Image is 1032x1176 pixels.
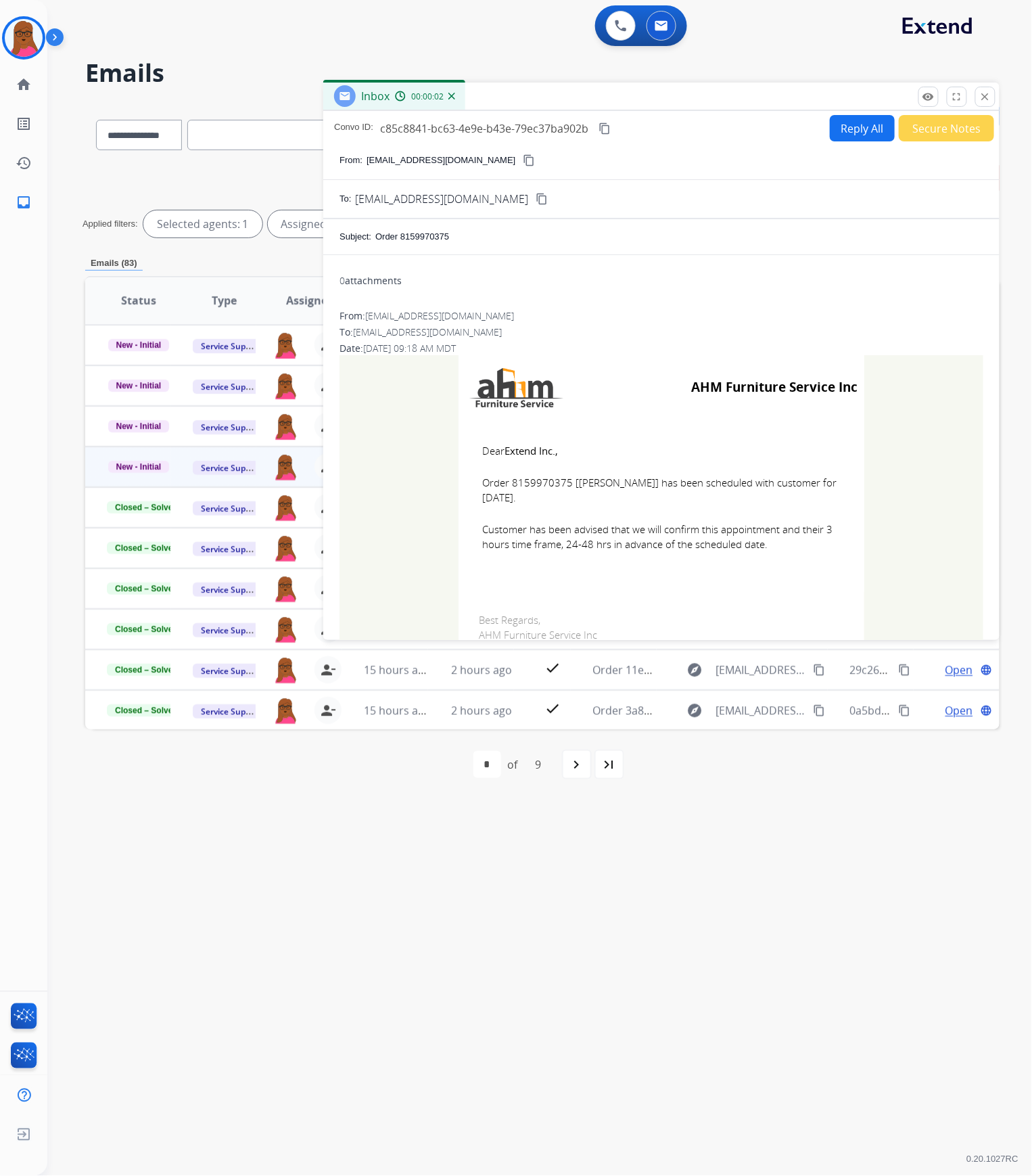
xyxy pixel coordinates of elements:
mat-icon: last_page [601,756,617,773]
td: Best Regards, AHM Furniture Service Inc [459,592,864,689]
span: Type [212,292,237,309]
img: agent-avatar [273,332,298,359]
mat-icon: remove_red_eye [922,91,935,103]
mat-icon: language [981,664,993,676]
div: Selected agents: 1 [143,210,262,238]
mat-icon: list_alt [16,116,32,132]
mat-icon: person_remove [320,662,336,678]
span: New - Initial [108,339,170,351]
mat-icon: language [981,704,993,717]
mat-icon: person_remove [320,378,336,394]
img: agent-avatar [273,453,298,480]
span: Inbox [361,89,390,104]
div: Date: [339,342,983,355]
mat-icon: explore [686,702,703,719]
span: Closed – Solved [107,501,186,514]
span: Service Support [193,339,270,353]
div: Assigned to me [268,210,373,238]
span: [DATE] 09:18 AM MDT [363,342,456,355]
p: To: [339,192,351,206]
span: [EMAIL_ADDRESS][DOMAIN_NAME] [365,309,514,322]
div: 9 [525,751,553,778]
span: 15 hours ago [364,703,431,718]
span: Service Support [193,380,270,394]
mat-icon: content_copy [899,704,911,717]
span: Service Support [193,501,270,516]
span: New - Initial [108,380,170,392]
span: Order 11e89379-1688-459e-8670-6c51348fe31b [592,662,831,677]
mat-icon: person_remove [320,702,336,719]
mat-icon: inbox [16,194,32,210]
div: From: [339,309,983,323]
mat-icon: close [979,91,991,103]
mat-icon: person_remove [320,337,336,353]
mat-icon: content_copy [599,122,611,135]
mat-icon: content_copy [899,664,911,676]
b: Extend Inc., [505,444,558,457]
img: agent-avatar [273,697,298,724]
p: Convo ID: [334,120,373,137]
mat-icon: explore [686,662,703,678]
span: [EMAIL_ADDRESS][DOMAIN_NAME] [716,662,806,678]
span: 00:00:02 [411,91,444,102]
span: Status [121,292,156,309]
span: Service Support [193,583,270,597]
td: AHM Furniture Service Inc [614,362,858,413]
div: To: [339,325,983,339]
span: Closed – Solved [107,704,186,717]
span: Open [945,662,973,678]
span: 2 hours ago [451,703,512,718]
div: attachments [339,274,402,288]
img: agent-avatar [273,656,298,683]
button: Secure Notes [899,115,994,141]
mat-icon: person_remove [320,418,336,434]
span: Assignee [286,292,333,309]
mat-icon: person_remove [320,621,336,637]
span: Service Support [193,664,270,678]
mat-icon: person_remove [320,581,336,597]
span: Service Support [193,623,270,637]
span: Service Support [193,420,270,434]
mat-icon: history [16,155,32,171]
mat-icon: home [16,76,32,93]
mat-icon: navigate_next [569,756,585,773]
img: agent-avatar [273,413,298,440]
mat-icon: fullscreen [951,91,963,103]
span: [EMAIL_ADDRESS][DOMAIN_NAME] [355,191,528,207]
span: 15 hours ago [364,662,431,677]
span: Service Support [193,542,270,556]
mat-icon: content_copy [813,704,825,717]
p: 0.20.1027RC [966,1152,1018,1168]
mat-icon: check [544,700,561,717]
mat-icon: person_remove [320,540,336,556]
span: New - Initial [108,420,170,432]
img: agent-avatar [273,494,298,521]
span: Customer has been advised that we will confirm this appointment and their 3 hours time frame, 24-... [482,522,841,552]
span: Closed – Solved [107,542,186,554]
mat-icon: person_remove [320,499,336,516]
p: From: [339,154,362,167]
span: Open [945,702,973,719]
div: of [508,756,518,773]
mat-icon: content_copy [523,154,535,166]
span: Order 8159970375 [[PERSON_NAME]] has been scheduled with customer for [DATE]. [482,475,841,505]
img: agent-avatar [273,535,298,562]
span: Order 3a83de6e-2405-4ae0-a202-fca50904faea [592,703,828,718]
img: agent-avatar [273,616,298,643]
button: Reply All [830,115,895,141]
p: Subject: [339,230,371,244]
span: Closed – Solved [107,583,186,595]
mat-icon: content_copy [813,664,825,676]
img: agent-avatar [273,372,298,399]
mat-icon: check [544,660,561,676]
span: [EMAIL_ADDRESS][DOMAIN_NAME] [353,325,502,338]
span: Closed – Solved [107,623,186,635]
mat-icon: person_remove [320,459,336,475]
span: [EMAIL_ADDRESS][DOMAIN_NAME] [716,702,806,719]
span: 0 [339,274,345,287]
p: Emails (83) [85,256,143,271]
img: agent-avatar [273,575,298,602]
span: c85c8841-bc63-4e9e-b43e-79ec37ba902b [380,121,588,136]
span: Service Support [193,704,270,719]
mat-icon: content_copy [536,193,548,205]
